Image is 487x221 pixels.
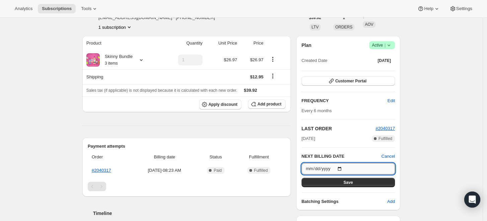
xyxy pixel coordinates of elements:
span: Sales tax (if applicable) is not displayed because it is calculated with each new order. [86,88,237,93]
span: Apply discount [209,102,238,107]
span: Customer Portal [335,78,367,84]
th: Unit Price [205,36,239,51]
button: Add product [248,99,285,109]
span: AOV [365,22,373,27]
th: Shipping [82,69,161,84]
a: #2040317 [376,126,395,131]
span: LTV [312,25,319,29]
button: #2040317 [376,125,395,132]
button: Save [302,178,395,187]
button: Analytics [11,4,36,13]
button: Product actions [267,56,278,63]
span: Every 6 months [302,108,332,113]
div: Skinny Bundle [100,53,133,67]
button: [DATE] [374,56,395,65]
button: Help [413,4,444,13]
span: [DATE] · 08:23 AM [134,167,195,174]
span: Fulfillment [236,154,281,160]
span: Edit [388,97,395,104]
small: 3 items [105,61,118,66]
th: Quantity [161,36,205,51]
span: Active [372,42,392,49]
span: Subscriptions [42,6,72,11]
span: Help [424,6,433,11]
span: Tools [81,6,91,11]
span: 1 [343,15,345,20]
th: Price [239,36,265,51]
button: Cancel [382,153,395,160]
span: $39.92 [244,88,257,93]
h2: Plan [302,42,312,49]
span: Created Date [302,57,327,64]
nav: Pagination [88,182,286,191]
button: Add [383,196,399,207]
h6: Batching Settings [302,198,387,205]
th: Product [82,36,161,51]
span: Add product [257,101,281,107]
h2: LAST ORDER [302,125,376,132]
span: Save [343,180,353,185]
span: $26.97 [250,57,263,62]
span: Billing date [134,154,195,160]
span: Settings [456,6,472,11]
span: $39.92 [309,15,321,20]
span: $26.97 [224,57,237,62]
span: Analytics [15,6,32,11]
span: Status [199,154,233,160]
th: Order [88,150,132,164]
button: Subscriptions [38,4,76,13]
button: Settings [445,4,476,13]
span: $12.95 [250,74,263,79]
button: 1 [339,13,349,22]
button: Edit [384,95,399,106]
h2: FREQUENCY [302,97,388,104]
span: Fulfilled [379,136,392,141]
button: $39.92 [305,13,325,22]
span: | [385,43,386,48]
button: Customer Portal [302,76,395,86]
span: Fulfilled [254,168,268,173]
span: [EMAIL_ADDRESS][DOMAIN_NAME] · [PHONE_NUMBER] [98,14,221,21]
button: Apply discount [199,99,242,109]
img: product img [86,53,100,67]
button: Product actions [98,24,133,30]
h2: Payment attempts [88,143,286,150]
h2: Timeline [93,210,291,217]
button: Tools [77,4,102,13]
span: [DATE] [302,135,315,142]
span: [DATE] [378,58,391,63]
span: Add [387,198,395,205]
a: #2040317 [92,168,111,173]
span: ORDERS [335,25,352,29]
div: Open Intercom Messenger [464,192,480,208]
span: Paid [214,168,222,173]
h2: NEXT BILLING DATE [302,153,382,160]
button: Shipping actions [267,72,278,80]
